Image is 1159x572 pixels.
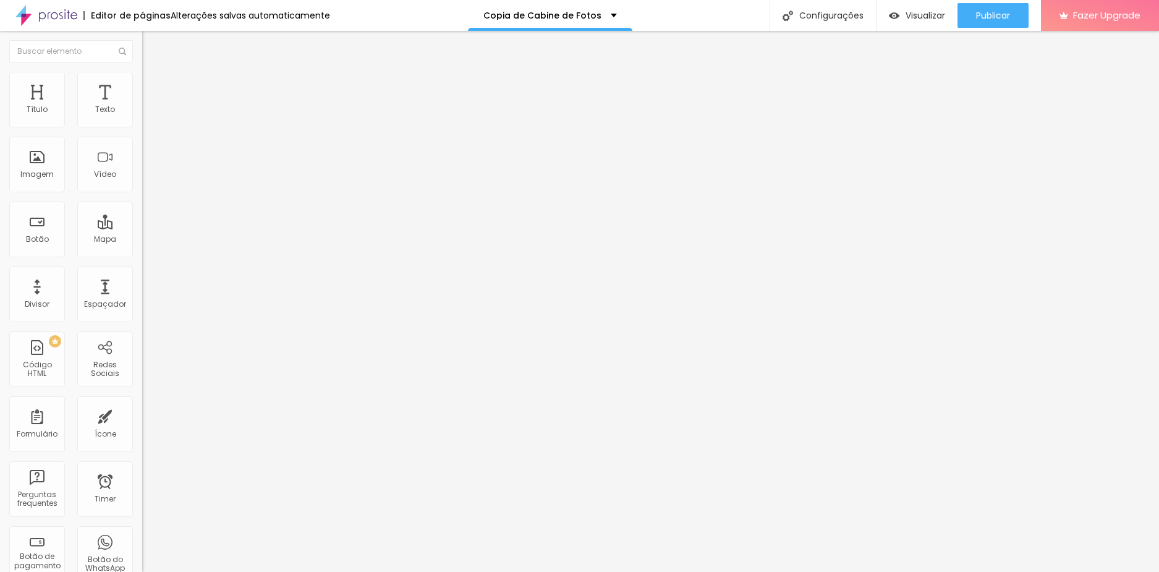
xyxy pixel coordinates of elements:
img: Icone [783,11,793,21]
div: Perguntas frequentes [12,490,61,508]
div: Timer [95,495,116,503]
img: view-1.svg [889,11,899,21]
img: Icone [119,48,126,55]
div: Editor de páginas [83,11,171,20]
button: Visualizar [877,3,957,28]
div: Mapa [94,235,116,244]
div: Divisor [25,300,49,309]
div: Botão [26,235,49,244]
button: Publicar [957,3,1029,28]
div: Redes Sociais [80,361,129,378]
p: Copia de Cabine de Fotos [483,11,601,20]
div: Vídeo [94,170,116,179]
div: Formulário [17,430,57,438]
div: Imagem [20,170,54,179]
div: Código HTML [12,361,61,378]
div: Alterações salvas automaticamente [171,11,330,20]
input: Buscar elemento [9,40,133,62]
span: Visualizar [906,11,945,20]
div: Botão de pagamento [12,552,61,570]
span: Publicar [976,11,1010,20]
div: Espaçador [84,300,126,309]
iframe: Editor [142,31,1159,572]
div: Título [27,105,48,114]
span: Fazer Upgrade [1073,10,1140,20]
div: Texto [95,105,115,114]
div: Ícone [95,430,116,438]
